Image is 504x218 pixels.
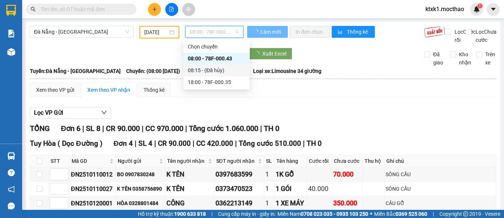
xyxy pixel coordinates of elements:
img: icon-new-feature [473,6,480,13]
span: | [102,124,104,133]
input: Tìm tên, số ĐT hoặc mã đơn [41,5,128,13]
td: ĐN2510120001 [70,196,116,211]
span: message [8,202,15,209]
div: K TÊN 0358756890 [117,185,164,193]
div: 0373470523 [215,184,263,194]
th: STT [49,155,70,167]
span: Đã giao [430,50,446,67]
button: Làm mới [247,26,288,38]
span: search [31,7,36,12]
th: Ghi chú [384,155,496,167]
div: Xem theo VP nhận [87,86,130,94]
div: 350.000 [333,198,361,208]
span: Miền Bắc [374,210,427,218]
span: notification [8,186,15,193]
td: 0373470523 [214,182,265,196]
span: bar-chart [338,29,344,35]
span: Lọc VP Gửi [34,108,63,117]
div: 0397683599 [215,169,263,180]
td: 0362213149 [214,196,265,211]
th: Cước rồi [307,155,332,167]
span: Tuy Hòa ( Dọc Đường ) [30,139,103,148]
span: Đơn 4 [114,139,133,148]
span: Lọc Chưa cước [473,28,498,44]
span: 08:00 - 78F-000.43 [190,26,239,37]
span: loading [254,51,262,56]
span: 1 [479,3,481,9]
span: | [185,124,187,133]
img: logo-vxr [6,5,16,16]
span: down [101,110,107,115]
div: 1 [265,198,273,208]
span: Trên xe [482,50,498,67]
span: CC 420.000 [196,139,233,148]
div: Chọn chuyến [183,41,250,53]
span: aim [186,7,191,12]
div: 1 XE MÁY [276,198,305,208]
div: ĐN2510120001 [71,199,114,208]
button: In đơn chọn [290,26,330,38]
span: | [82,124,84,133]
th: Thu hộ [363,155,384,167]
span: Loại xe: Limousine 34 giường [253,67,321,75]
span: Thống kê [347,28,369,36]
span: SL 8 [86,124,100,133]
div: 1 [265,169,273,180]
strong: 0708 023 035 - 0935 103 250 [301,211,368,217]
span: SL 4 [138,139,152,148]
span: Chuyến: (08:00 [DATE]) [126,67,180,75]
strong: 0369 525 060 [396,211,427,217]
button: caret-down [487,3,500,16]
span: ⚪️ [370,212,372,215]
th: SL [264,155,275,167]
div: 1K GỖ [276,169,305,180]
button: aim [182,3,195,16]
span: | [193,139,194,148]
div: K TÊN [166,184,213,194]
span: CR 90.000 [106,124,140,133]
span: Người gửi [118,157,158,165]
span: CR 90.000 [158,139,191,148]
td: ĐN2510110012 [70,167,116,182]
div: ĐN2510110012 [71,170,114,179]
div: CÔNG [166,198,213,208]
span: | [142,124,144,133]
b: Tuyến: Đà Nẵng - [GEOGRAPHIC_DATA] [30,68,121,74]
div: 18:00 - 78F-000.35 [188,78,245,86]
button: plus [148,3,161,16]
span: SĐT người nhận [216,157,257,165]
div: K TÊN [166,169,213,180]
div: HÒA 0328801484 [117,199,164,207]
span: plus [152,7,157,12]
span: Kho nhận [456,50,474,67]
td: ĐN2510110027 [70,182,116,196]
sup: 1 [477,3,483,9]
td: CÔNG [165,196,214,211]
div: 70.000 [333,169,361,180]
span: | [235,139,237,148]
span: Đơn 6 [61,124,80,133]
div: CẦU GỖ [386,199,495,207]
div: 08:00 - 78F-000.43 [188,54,245,63]
img: 9k= [424,26,445,38]
div: ĐN2510110027 [71,184,114,194]
span: Tổng cước 510.000 [239,139,301,148]
span: copyright [463,211,468,217]
span: loading [253,29,259,34]
span: file-add [169,7,174,12]
div: Xem theo VP gửi [36,86,74,94]
div: BO 0907830248 [117,170,164,178]
span: | [154,139,156,148]
td: K TÊN [165,182,214,196]
span: Xuất Excel [262,50,286,58]
span: TH 0 [264,124,279,133]
span: Hỗ trợ kỹ thuật: [138,210,206,218]
div: 1 [265,184,273,194]
span: Mã GD [72,157,108,165]
span: Đà Nẵng - Tuy Hoà [34,26,129,37]
span: Tổng cước 1.060.000 [189,124,258,133]
span: | [433,210,434,218]
span: ktxk1.mocthao [420,4,470,14]
span: Lọc Cước rồi [452,28,477,44]
div: 08:15 - (Đã hủy) [188,66,245,74]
